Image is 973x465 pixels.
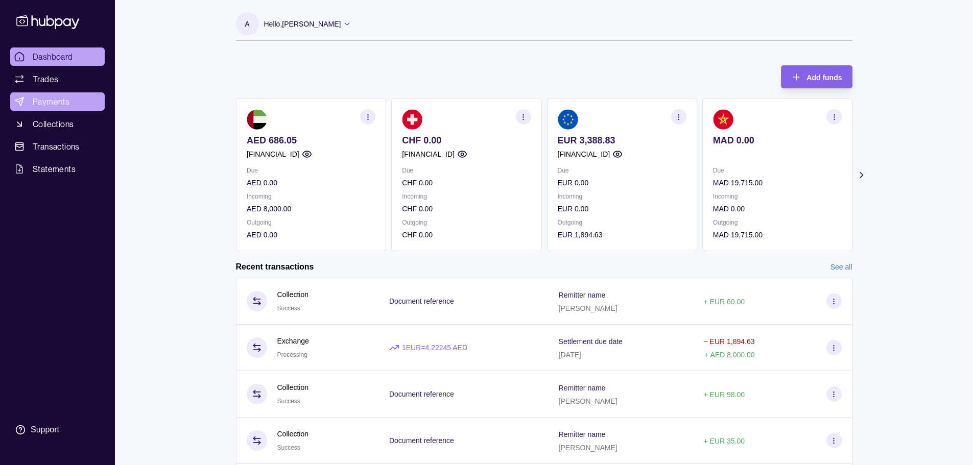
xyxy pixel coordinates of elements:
p: Collection [277,428,308,439]
span: Dashboard [33,51,73,63]
span: Collections [33,118,74,130]
p: EUR 3,388.83 [557,135,686,146]
p: EUR 0.00 [557,177,686,188]
p: Due [713,165,841,176]
img: eu [557,109,578,130]
img: ma [713,109,733,130]
p: Incoming [557,191,686,202]
h2: Recent transactions [236,261,314,273]
p: Document reference [389,390,454,398]
p: A [245,18,249,30]
p: Incoming [402,191,531,202]
p: Remitter name [559,430,606,438]
p: CHF 0.00 [402,229,531,240]
p: [FINANCIAL_ID] [402,149,455,160]
p: Due [402,165,531,176]
p: + EUR 60.00 [704,298,745,306]
p: Incoming [713,191,841,202]
p: − EUR 1,894.63 [704,337,755,346]
a: Support [10,419,105,440]
span: Transactions [33,140,80,153]
p: Remitter name [559,291,606,299]
span: Processing [277,351,307,358]
a: Payments [10,92,105,111]
p: Collection [277,289,308,300]
p: + EUR 35.00 [704,437,745,445]
p: Exchange [277,335,309,347]
a: See all [830,261,852,273]
p: [FINANCIAL_ID] [557,149,610,160]
p: 1 EUR = 4.22245 AED [402,342,467,353]
p: MAD 19,715.00 [713,229,841,240]
p: [PERSON_NAME] [559,444,618,452]
p: Collection [277,382,308,393]
p: [PERSON_NAME] [559,304,618,312]
p: + EUR 98.00 [704,390,745,399]
span: Payments [33,95,69,108]
button: Add funds [781,65,852,88]
p: Due [247,165,375,176]
p: MAD 0.00 [713,135,841,146]
a: Statements [10,160,105,178]
p: AED 8,000.00 [247,203,375,214]
p: Remitter name [559,384,606,392]
p: MAD 19,715.00 [713,177,841,188]
p: EUR 0.00 [557,203,686,214]
p: CHF 0.00 [402,177,531,188]
p: Outgoing [402,217,531,228]
p: Outgoing [557,217,686,228]
p: Document reference [389,436,454,445]
span: Add funds [806,74,842,82]
p: Document reference [389,297,454,305]
p: MAD 0.00 [713,203,841,214]
span: Success [277,305,300,312]
p: Incoming [247,191,375,202]
p: CHF 0.00 [402,135,531,146]
p: + AED 8,000.00 [704,351,754,359]
p: Outgoing [713,217,841,228]
a: Collections [10,115,105,133]
p: AED 0.00 [247,229,375,240]
p: Due [557,165,686,176]
img: ae [247,109,267,130]
span: Success [277,444,300,451]
p: AED 0.00 [247,177,375,188]
span: Statements [33,163,76,175]
p: EUR 1,894.63 [557,229,686,240]
p: [PERSON_NAME] [559,397,618,405]
p: Hello, [PERSON_NAME] [264,18,341,30]
p: CHF 0.00 [402,203,531,214]
span: Success [277,398,300,405]
span: Trades [33,73,58,85]
p: [DATE] [559,351,581,359]
a: Dashboard [10,47,105,66]
img: ch [402,109,422,130]
a: Transactions [10,137,105,156]
p: Settlement due date [559,337,623,346]
a: Trades [10,70,105,88]
div: Support [31,424,59,435]
p: [FINANCIAL_ID] [247,149,299,160]
p: Outgoing [247,217,375,228]
p: AED 686.05 [247,135,375,146]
